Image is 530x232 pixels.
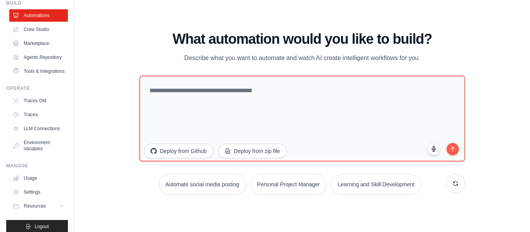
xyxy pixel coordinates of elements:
[9,9,68,22] a: Automations
[9,65,68,77] a: Tools & Integrations
[9,122,68,135] a: LLM Connections
[9,172,68,184] a: Usage
[9,51,68,64] a: Agents Repository
[35,223,49,230] span: Logout
[172,53,433,63] p: Describe what you want to automate and watch AI create intelligent workflows for you.
[144,144,213,158] button: Deploy from Github
[9,186,68,198] a: Settings
[6,163,68,169] div: Manage
[9,108,68,121] a: Traces
[9,23,68,36] a: Crew Studio
[251,174,327,195] button: Personal Project Manager
[491,195,530,232] iframe: Chat Widget
[9,95,68,107] a: Traces Old
[139,31,465,47] h1: What automation would you like to build?
[6,85,68,91] div: Operate
[9,136,68,155] a: Environment Variables
[331,174,421,195] button: Learning and Skill Development
[24,203,46,209] span: Resources
[159,174,246,195] button: Automate social media posting
[9,37,68,50] a: Marketplace
[218,144,287,158] button: Deploy from zip file
[9,200,68,212] button: Resources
